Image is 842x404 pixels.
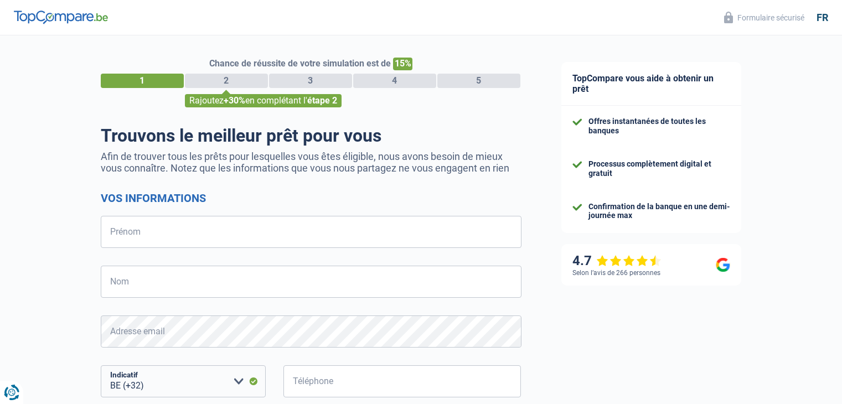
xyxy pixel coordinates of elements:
div: 4.7 [572,253,662,269]
div: 3 [269,74,352,88]
span: étape 2 [307,95,337,106]
span: +30% [224,95,245,106]
div: Confirmation de la banque en une demi-journée max [588,202,730,221]
div: 4 [353,74,436,88]
span: 15% [393,58,412,70]
div: Offres instantanées de toutes les banques [588,117,730,136]
h1: Trouvons le meilleur prêt pour vous [101,125,521,146]
div: 5 [437,74,520,88]
div: TopCompare vous aide à obtenir un prêt [561,62,741,106]
span: Chance de réussite de votre simulation est de [209,58,391,69]
div: Selon l’avis de 266 personnes [572,269,660,277]
h2: Vos informations [101,191,521,205]
div: Processus complètement digital et gratuit [588,159,730,178]
div: fr [817,12,828,24]
img: TopCompare Logo [14,11,108,24]
p: Afin de trouver tous les prêts pour lesquelles vous êtes éligible, nous avons besoin de mieux vou... [101,151,521,174]
div: Rajoutez en complétant l' [185,94,342,107]
div: 2 [185,74,268,88]
div: 1 [101,74,184,88]
input: 401020304 [283,365,521,397]
button: Formulaire sécurisé [717,8,811,27]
